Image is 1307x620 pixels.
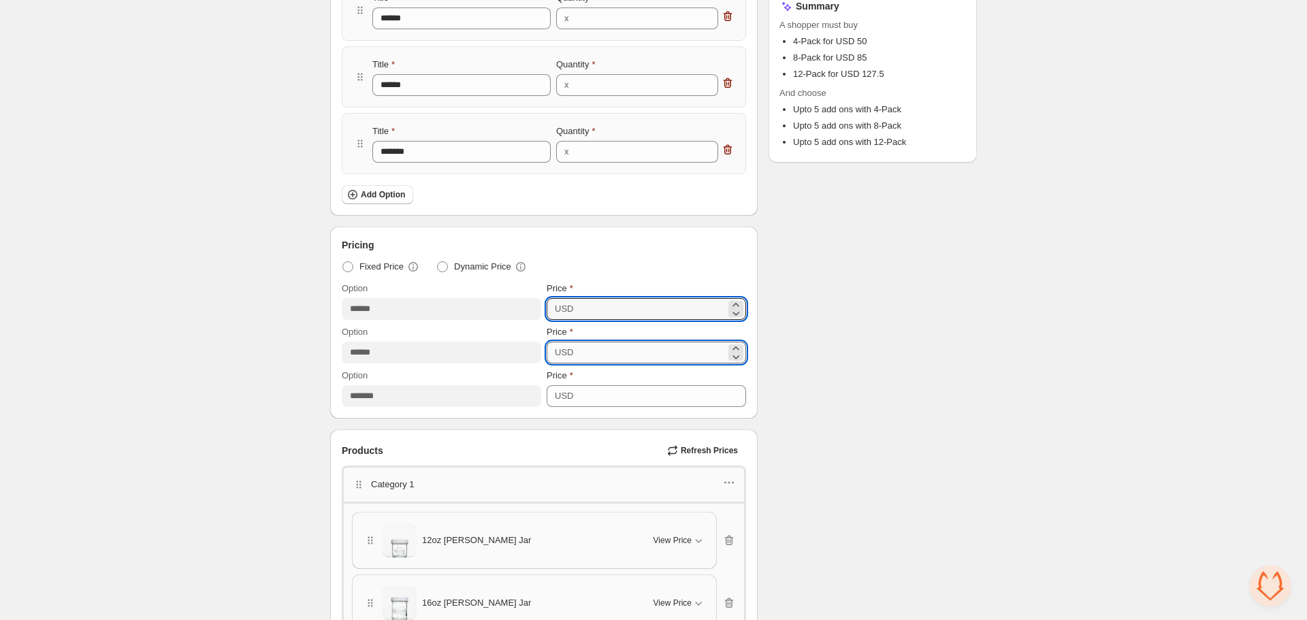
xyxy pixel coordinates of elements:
[779,18,966,32] span: A shopper must buy
[372,58,395,71] label: Title
[422,534,531,547] span: 12oz [PERSON_NAME] Jar
[342,444,383,457] span: Products
[793,103,966,116] li: Upto 5 add ons with 4-Pack
[645,592,713,614] button: View Price
[547,369,573,382] label: Price
[342,282,368,295] label: Option
[555,389,573,403] div: USD
[564,12,569,25] div: x
[454,260,511,274] span: Dynamic Price
[422,596,531,610] span: 16oz [PERSON_NAME] Jar
[372,125,395,138] label: Title
[556,58,595,71] label: Quantity
[361,189,405,200] span: Add Option
[645,529,713,551] button: View Price
[359,260,404,274] span: Fixed Price
[662,441,746,460] button: Refresh Prices
[383,518,417,564] img: 12oz Mason Jar
[653,598,692,608] span: View Price
[342,185,413,204] button: Add Option
[779,86,966,100] span: And choose
[547,282,573,295] label: Price
[1250,566,1291,606] div: Open chat
[555,302,573,316] div: USD
[793,119,966,133] li: Upto 5 add ons with 8-Pack
[371,478,415,491] p: Category 1
[564,78,569,92] div: x
[793,35,966,48] li: 4-Pack for USD 50
[342,325,368,339] label: Option
[555,346,573,359] div: USD
[556,125,595,138] label: Quantity
[793,135,966,149] li: Upto 5 add ons with 12-Pack
[793,67,966,81] li: 12-Pack for USD 127.5
[681,445,738,456] span: Refresh Prices
[547,325,573,339] label: Price
[342,369,368,382] label: Option
[564,145,569,159] div: x
[342,238,374,252] span: Pricing
[653,535,692,546] span: View Price
[793,51,966,65] li: 8-Pack for USD 85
